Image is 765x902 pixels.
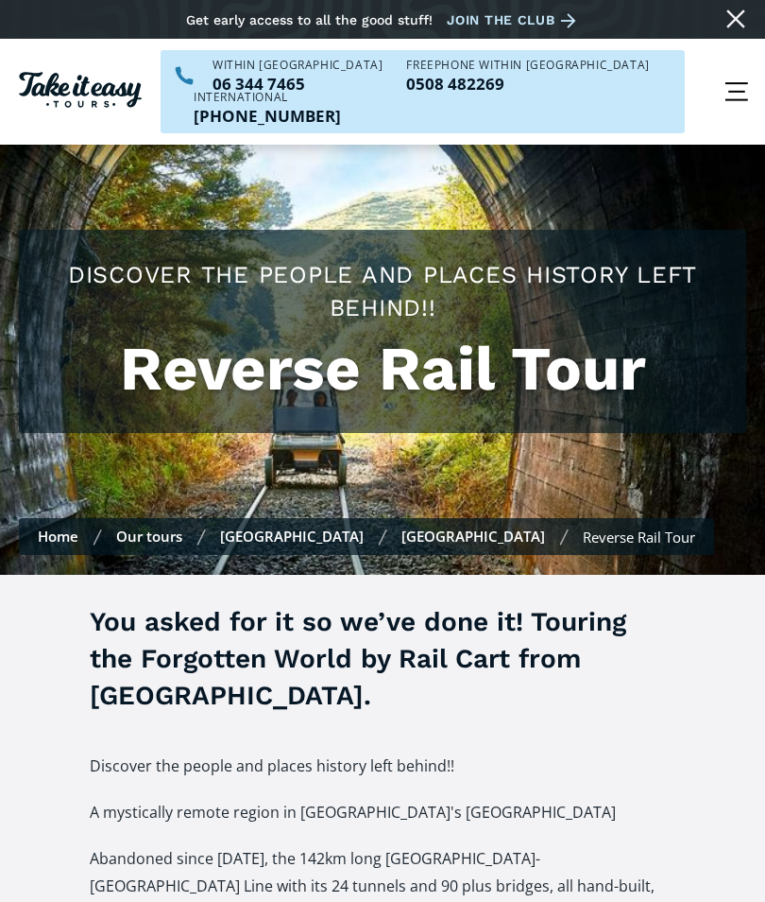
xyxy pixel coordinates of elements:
[583,528,695,546] div: Reverse Rail Tour
[212,76,382,92] p: 06 344 7465
[220,527,364,546] a: [GEOGRAPHIC_DATA]
[212,60,382,71] div: WITHIN [GEOGRAPHIC_DATA]
[212,76,382,92] a: Call us within NZ on 063447465
[90,603,675,715] h3: You asked for it so we’ve done it! Touring the Forgotten World by Rail Cart from [GEOGRAPHIC_DATA].
[19,72,142,108] img: Take it easy Tours logo
[38,527,78,546] a: Home
[194,108,341,124] p: [PHONE_NUMBER]
[186,12,433,27] div: Get early access to all the good stuff!
[194,92,341,103] div: International
[19,67,142,117] a: Homepage
[406,60,649,71] div: Freephone WITHIN [GEOGRAPHIC_DATA]
[721,4,751,34] a: Close message
[90,799,675,826] p: A mystically remote region in [GEOGRAPHIC_DATA]'s [GEOGRAPHIC_DATA]
[708,63,765,120] div: menu
[90,753,675,780] p: Discover the people and places history left behind!!
[116,527,182,546] a: Our tours
[406,76,649,92] a: Call us freephone within NZ on 0508482269
[406,76,649,92] p: 0508 482269
[447,9,583,32] a: Join the club
[194,108,341,124] a: Call us outside of NZ on +6463447465
[38,334,727,405] h1: Reverse Rail Tour
[19,518,714,555] nav: Breadcrumbs
[401,527,545,546] a: [GEOGRAPHIC_DATA]
[38,258,727,324] h2: Discover the people and places history left behind!!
